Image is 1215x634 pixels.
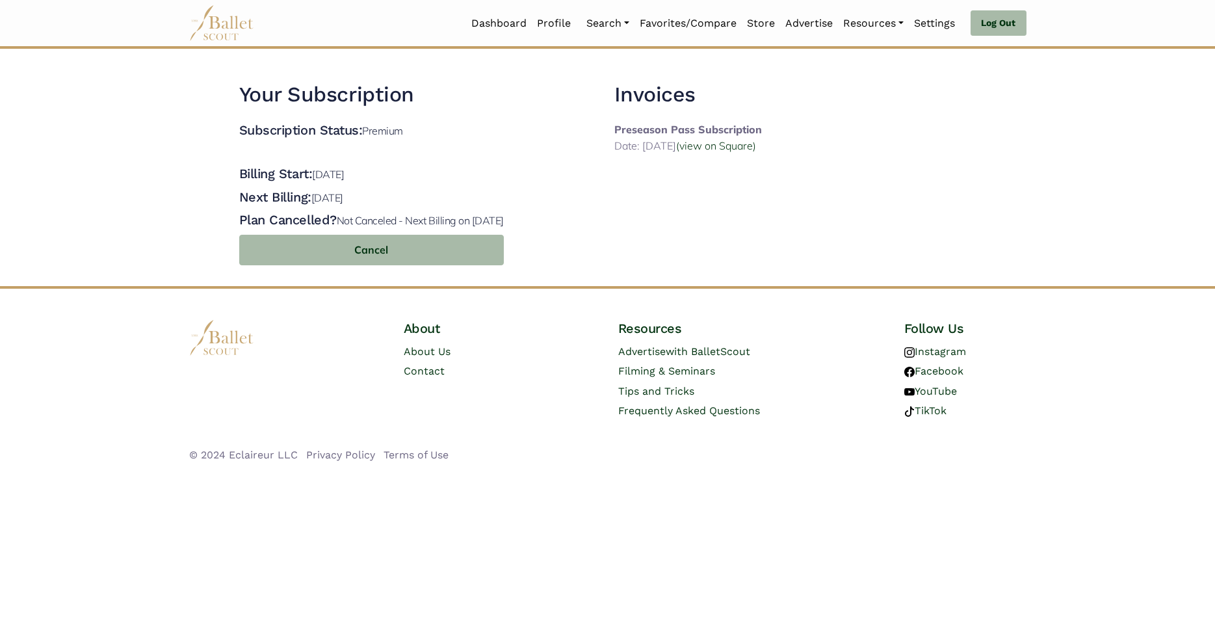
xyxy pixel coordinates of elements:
img: instagram logo [904,347,915,358]
a: Store [742,10,780,37]
h4: Follow Us [904,320,1026,337]
a: Advertisewith BalletScout [618,345,750,358]
a: Filming & Seminars [618,365,715,377]
a: Favorites/Compare [634,10,742,37]
a: Privacy Policy [306,449,375,461]
h4: Subscription Status: [239,122,403,140]
a: Dashboard [466,10,532,37]
a: Instagram [904,345,966,358]
a: Search [581,10,634,37]
h2: Invoices [614,81,762,109]
a: Frequently Asked Questions [618,404,760,417]
a: Profile [532,10,576,37]
a: Advertise [780,10,838,37]
h2: Your Subscription [239,81,504,109]
h4: Plan Cancelled? [239,211,504,230]
a: Facebook [904,365,963,377]
a: Log Out [971,10,1026,36]
p: Premium [362,124,403,137]
h4: Next Billing: [239,189,504,207]
h4: Resources [618,320,812,337]
h4: Billing Start: [239,165,504,183]
img: logo [189,320,254,356]
a: Tips and Tricks [618,385,694,397]
img: youtube logo [904,387,915,397]
a: About Us [404,345,451,358]
b: Preseason Pass Subscription [614,123,762,136]
img: facebook logo [904,367,915,377]
a: Settings [909,10,960,37]
h4: About [404,320,526,337]
span: with BalletScout [666,345,750,358]
a: Resources [838,10,909,37]
button: Cancel [239,235,504,265]
p: [DATE] [311,191,343,204]
p: [DATE] [312,168,344,181]
a: YouTube [904,385,957,397]
img: tiktok logo [904,406,915,417]
a: Contact [404,365,445,377]
li: © 2024 Eclaireur LLC [189,447,298,464]
a: TikTok [904,404,947,417]
a: Terms of Use [384,449,449,461]
a: (view on Square) [676,139,756,152]
p: Not Canceled - Next Billing on [DATE] [337,214,504,227]
p: Date: [DATE] [614,138,762,155]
